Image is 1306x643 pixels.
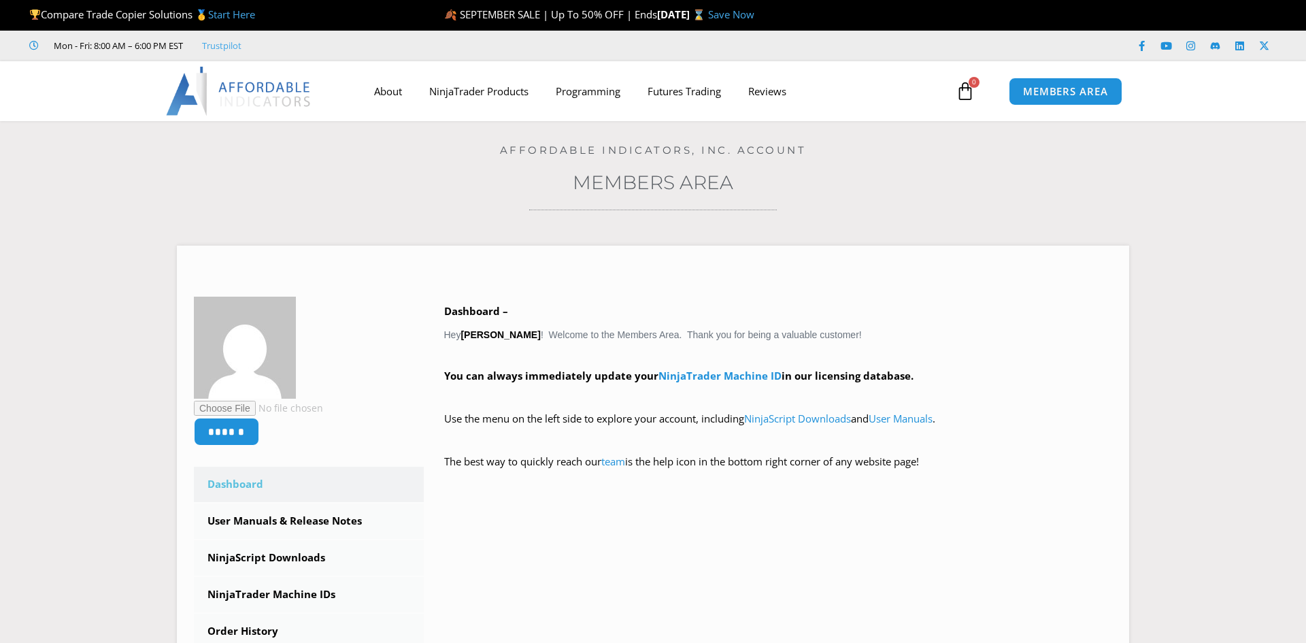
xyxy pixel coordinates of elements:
span: MEMBERS AREA [1023,86,1108,97]
a: User Manuals & Release Notes [194,504,424,539]
strong: [DATE] ⌛ [657,7,708,21]
a: User Manuals [869,412,933,425]
a: team [601,455,625,468]
a: 0 [935,71,995,111]
strong: You can always immediately update your in our licensing database. [444,369,914,382]
b: Dashboard – [444,304,508,318]
nav: Menu [361,76,952,107]
p: Use the menu on the left side to explore your account, including and . [444,410,1113,448]
a: Dashboard [194,467,424,502]
span: 0 [969,77,979,88]
a: NinjaScript Downloads [744,412,851,425]
a: Reviews [735,76,800,107]
span: Compare Trade Copier Solutions 🥇 [29,7,255,21]
strong: [PERSON_NAME] [461,329,540,340]
a: MEMBERS AREA [1009,78,1122,105]
div: Hey ! Welcome to the Members Area. Thank you for being a valuable customer! [444,302,1113,491]
a: Programming [542,76,634,107]
a: Trustpilot [202,37,241,54]
p: The best way to quickly reach our is the help icon in the bottom right corner of any website page! [444,452,1113,491]
span: 🍂 SEPTEMBER SALE | Up To 50% OFF | Ends [444,7,657,21]
img: LogoAI | Affordable Indicators – NinjaTrader [166,67,312,116]
a: Start Here [208,7,255,21]
a: NinjaTrader Machine IDs [194,577,424,612]
a: About [361,76,416,107]
img: 🏆 [30,10,40,20]
span: Mon - Fri: 8:00 AM – 6:00 PM EST [50,37,183,54]
a: Members Area [573,171,733,194]
a: Futures Trading [634,76,735,107]
a: NinjaScript Downloads [194,540,424,576]
a: NinjaTrader Products [416,76,542,107]
a: Save Now [708,7,754,21]
img: c05fadfc033eda5ec5af14545f1a775000b9217a32feb56806e7043574425ab3 [194,297,296,399]
a: NinjaTrader Machine ID [658,369,782,382]
a: Affordable Indicators, Inc. Account [500,144,807,156]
